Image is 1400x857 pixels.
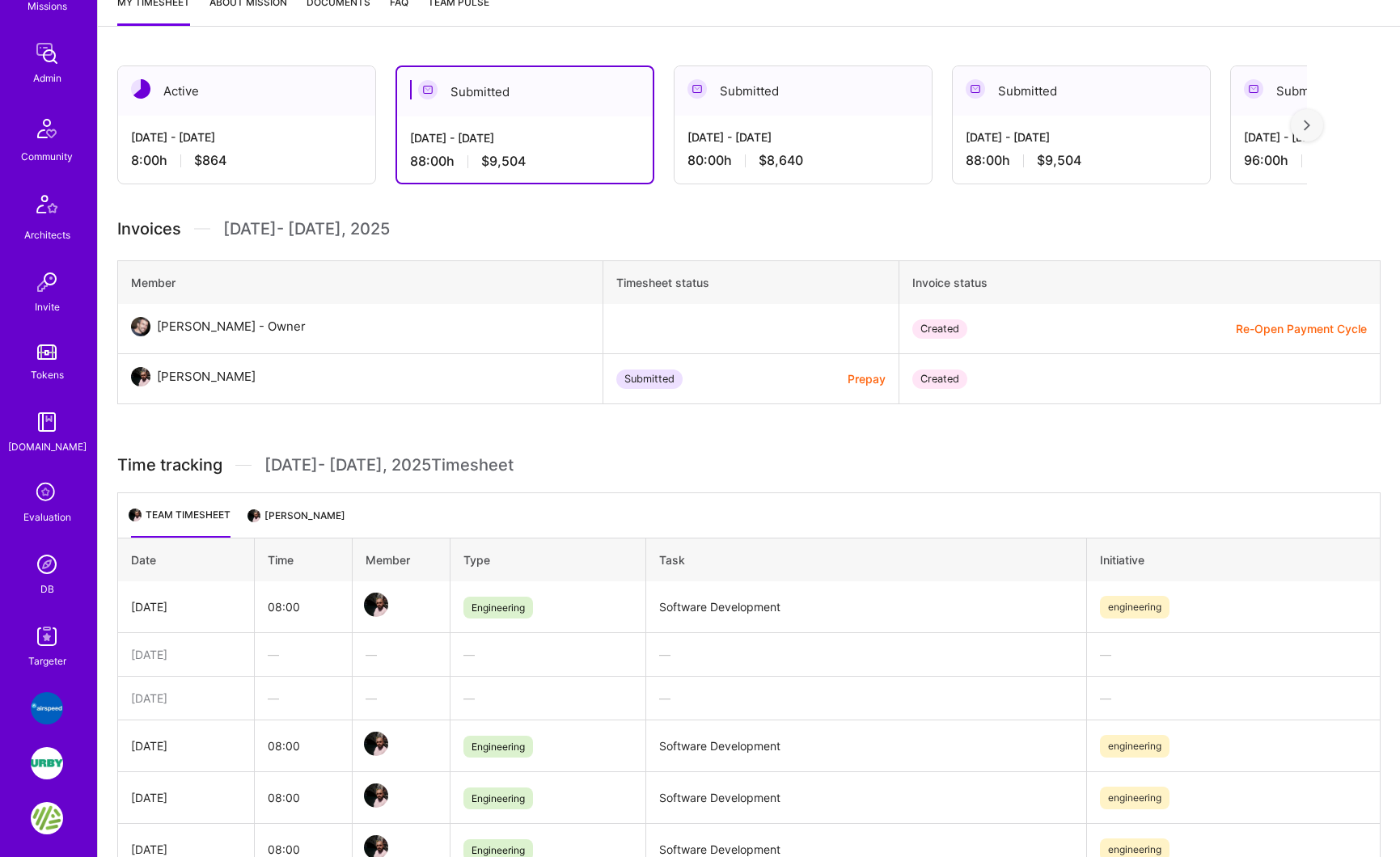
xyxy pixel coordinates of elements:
[117,455,222,475] span: Time tracking
[268,646,339,663] div: —
[194,217,210,241] img: Divider
[1304,120,1310,131] img: right
[366,591,387,618] a: Team Member Avatar
[131,317,150,336] img: User Avatar
[131,789,241,806] div: [DATE]
[31,747,63,779] img: Urby: Booking & Website redesign
[364,593,388,617] img: Team Member Avatar
[31,406,63,438] img: guide book
[481,153,526,170] span: $9,504
[450,538,646,582] th: Type
[966,129,1197,146] div: [DATE] - [DATE]
[255,581,353,633] td: 08:00
[40,580,54,597] div: DB
[131,737,241,754] div: [DATE]
[410,153,640,170] div: 88:00 h
[264,455,514,475] span: [DATE] - [DATE] , 2025 Timesheet
[23,509,71,526] div: Evaluation
[27,747,67,779] a: Urby: Booking & Website redesign
[687,152,919,169] div: 80:00 h
[118,538,255,582] th: Date
[463,787,533,809] span: Engineering
[31,366,64,383] div: Tokens
[366,782,387,809] a: Team Member Avatar
[131,79,150,99] img: Active
[966,79,985,99] img: Submitted
[27,188,66,226] img: Architects
[31,266,63,298] img: Invite
[646,772,1087,824] td: Software Development
[128,508,142,522] img: Team Architect
[687,79,707,99] img: Submitted
[659,690,1073,707] div: —
[118,261,603,305] th: Member
[899,261,1380,305] th: Invoice status
[250,506,345,538] li: [PERSON_NAME]
[118,66,375,116] div: Active
[1244,79,1263,99] img: Submitted
[131,690,241,707] div: [DATE]
[659,646,1073,663] div: —
[157,317,306,336] div: [PERSON_NAME] - Owner
[364,732,388,756] img: Team Member Avatar
[687,129,919,146] div: [DATE] - [DATE]
[8,438,87,455] div: [DOMAIN_NAME]
[1100,735,1169,758] span: engineering
[1100,596,1169,618] span: engineering
[28,652,66,669] div: Targeter
[131,506,231,538] li: Team timesheet
[364,783,388,808] img: Team Member Avatar
[353,538,450,582] th: Member
[463,736,533,758] span: Engineering
[131,152,362,169] div: 8:00 h
[157,367,256,386] div: [PERSON_NAME]
[268,690,339,707] div: —
[646,538,1087,582] th: Task
[27,109,66,148] img: Community
[848,370,886,387] button: Prepay
[131,646,241,663] div: [DATE]
[418,80,438,99] img: Submitted
[27,802,67,834] a: Gene Food: Personalized nutrition powered by DNA
[366,690,437,707] div: —
[131,129,362,146] div: [DATE] - [DATE]
[31,802,63,834] img: Gene Food: Personalized nutrition powered by DNA
[912,319,967,339] div: Created
[953,66,1210,116] div: Submitted
[194,152,226,169] span: $864
[255,772,353,824] td: 08:00
[366,646,437,663] div: —
[247,509,261,523] img: Team Architect
[410,129,640,146] div: [DATE] - [DATE]
[1037,152,1081,169] span: $9,504
[912,369,967,389] div: Created
[35,298,60,315] div: Invite
[463,690,632,707] div: —
[397,67,653,116] div: Submitted
[646,720,1087,772] td: Software Development
[27,692,67,724] a: Airspeed: A platform to help employees feel more connected and celebrated
[131,598,241,615] div: [DATE]
[1100,646,1367,663] div: —
[1100,690,1367,707] div: —
[966,152,1197,169] div: 88:00 h
[616,369,683,389] div: Submitted
[31,620,63,652] img: Skill Targeter
[1086,538,1380,582] th: Initiative
[366,730,387,758] a: Team Member Avatar
[1100,787,1169,809] span: engineering
[463,597,533,618] span: Engineering
[223,217,390,241] span: [DATE] - [DATE] , 2025
[117,217,181,241] span: Invoices
[463,646,632,663] div: —
[24,226,70,243] div: Architects
[31,37,63,70] img: admin teamwork
[646,581,1087,633] td: Software Development
[603,261,899,305] th: Timesheet status
[31,548,63,580] img: Admin Search
[33,70,61,87] div: Admin
[37,344,57,360] img: tokens
[255,720,353,772] td: 08:00
[255,538,353,582] th: Time
[1236,320,1367,337] button: Re-Open Payment Cycle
